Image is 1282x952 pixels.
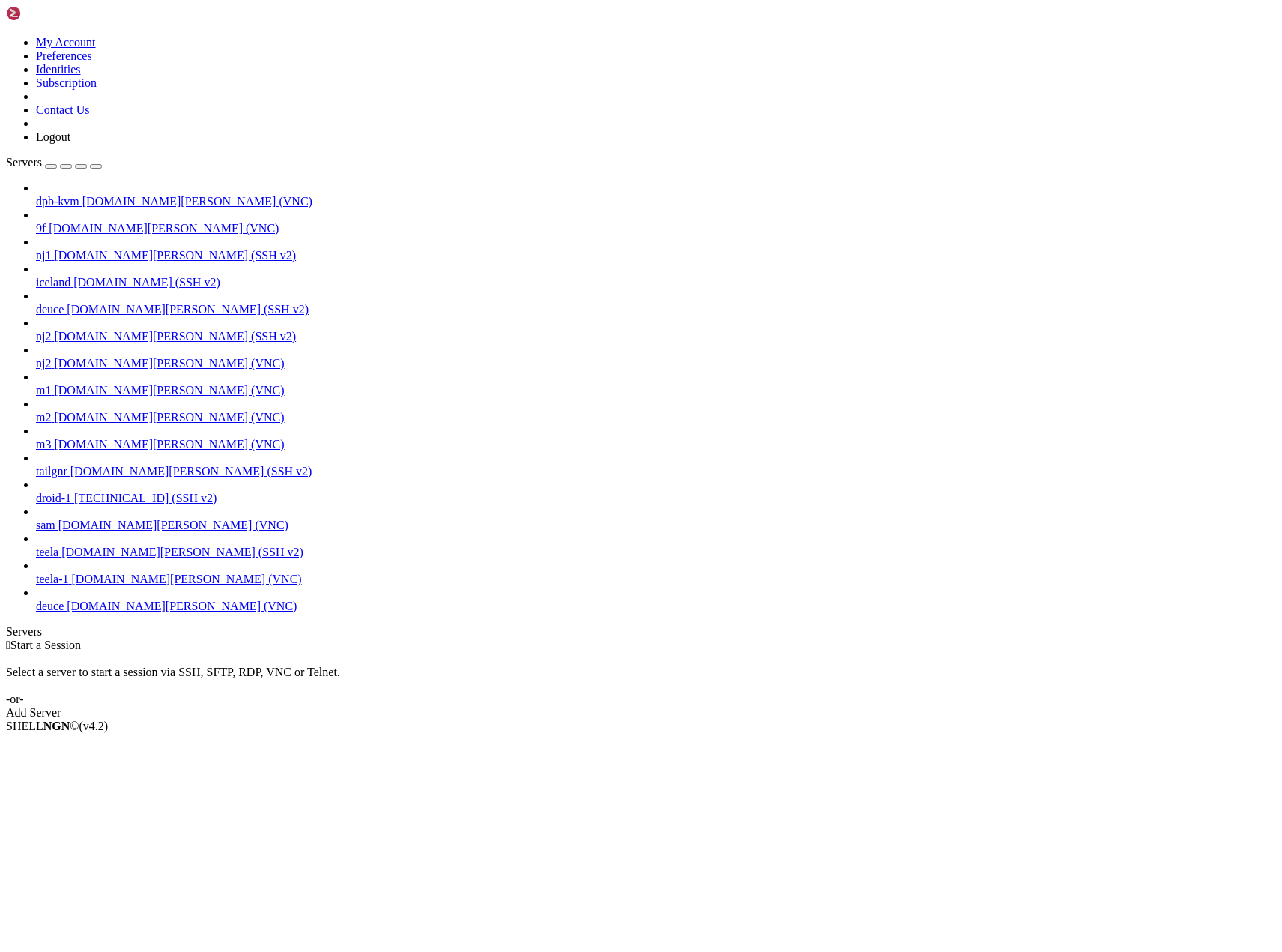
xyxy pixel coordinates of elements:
li: nj2 [DOMAIN_NAME][PERSON_NAME] (VNC) [36,343,1276,370]
b: NGN [43,720,70,732]
span: [DOMAIN_NAME][PERSON_NAME] (VNC) [54,384,284,397]
span: nj2 [36,330,51,343]
span: SHELL © [6,720,108,732]
a: Servers [6,156,102,169]
span: droid-1 [36,492,71,504]
div: Servers [6,625,1276,639]
li: iceland [DOMAIN_NAME] (SSH v2) [36,262,1276,289]
a: tailgnr [DOMAIN_NAME][PERSON_NAME] (SSH v2) [36,465,1276,478]
a: sam [DOMAIN_NAME][PERSON_NAME] (VNC) [36,519,1276,532]
span: iceland [36,276,70,289]
li: 9f [DOMAIN_NAME][PERSON_NAME] (VNC) [36,208,1276,235]
span: teela [36,546,58,558]
span: [DOMAIN_NAME][PERSON_NAME] (VNC) [82,195,312,208]
span: [DOMAIN_NAME][PERSON_NAME] (VNC) [72,573,302,585]
li: droid-1 [TECHNICAL_ID] (SSH v2) [36,478,1276,505]
li: nj2 [DOMAIN_NAME][PERSON_NAME] (SSH v2) [36,316,1276,343]
a: Identities [36,63,81,76]
a: Logout [36,130,70,143]
a: m1 [DOMAIN_NAME][PERSON_NAME] (VNC) [36,384,1276,397]
li: m3 [DOMAIN_NAME][PERSON_NAME] (VNC) [36,424,1276,451]
li: deuce [DOMAIN_NAME][PERSON_NAME] (VNC) [36,586,1276,613]
span: [DOMAIN_NAME][PERSON_NAME] (SSH v2) [54,249,296,262]
li: teela-1 [DOMAIN_NAME][PERSON_NAME] (VNC) [36,559,1276,586]
a: dpb-kvm [DOMAIN_NAME][PERSON_NAME] (VNC) [36,195,1276,208]
li: m2 [DOMAIN_NAME][PERSON_NAME] (VNC) [36,397,1276,424]
span: [DOMAIN_NAME][PERSON_NAME] (SSH v2) [70,465,312,477]
span: 9f [36,222,46,235]
span: teela-1 [36,573,69,585]
a: 9f [DOMAIN_NAME][PERSON_NAME] (VNC) [36,222,1276,235]
a: Subscription [36,76,97,89]
img: Shellngn [6,6,92,21]
span:  [6,639,10,651]
a: iceland [DOMAIN_NAME] (SSH v2) [36,276,1276,289]
a: Preferences [36,49,92,62]
span: [DOMAIN_NAME][PERSON_NAME] (SSH v2) [54,330,296,343]
span: [DOMAIN_NAME][PERSON_NAME] (VNC) [58,519,288,531]
span: sam [36,519,55,531]
a: My Account [36,36,96,49]
a: m3 [DOMAIN_NAME][PERSON_NAME] (VNC) [36,438,1276,451]
span: 4.2.0 [79,720,109,732]
span: [DOMAIN_NAME][PERSON_NAME] (VNC) [54,357,284,370]
a: deuce [DOMAIN_NAME][PERSON_NAME] (SSH v2) [36,303,1276,316]
span: deuce [36,303,64,316]
span: deuce [36,600,64,612]
span: [DOMAIN_NAME][PERSON_NAME] (VNC) [54,438,284,451]
span: Start a Session [10,639,81,651]
span: m1 [36,384,51,397]
a: nj2 [DOMAIN_NAME][PERSON_NAME] (SSH v2) [36,330,1276,343]
li: nj1 [DOMAIN_NAME][PERSON_NAME] (SSH v2) [36,235,1276,262]
span: [DOMAIN_NAME][PERSON_NAME] (VNC) [49,222,279,235]
div: Add Server [6,706,1276,720]
span: [DOMAIN_NAME][PERSON_NAME] (VNC) [67,600,297,612]
span: Servers [6,156,42,169]
span: m3 [36,438,51,451]
span: [DOMAIN_NAME][PERSON_NAME] (VNC) [54,411,284,424]
span: [TECHNICAL_ID] (SSH v2) [74,492,217,504]
span: nj1 [36,249,51,262]
a: teela [DOMAIN_NAME][PERSON_NAME] (SSH v2) [36,546,1276,559]
div: Select a server to start a session via SSH, SFTP, RDP, VNC or Telnet. -or- [6,652,1276,706]
span: tailgnr [36,465,67,477]
li: deuce [DOMAIN_NAME][PERSON_NAME] (SSH v2) [36,289,1276,316]
li: sam [DOMAIN_NAME][PERSON_NAME] (VNC) [36,505,1276,532]
a: m2 [DOMAIN_NAME][PERSON_NAME] (VNC) [36,411,1276,424]
a: Contact Us [36,103,90,116]
span: [DOMAIN_NAME] (SSH v2) [73,276,220,289]
span: m2 [36,411,51,424]
a: nj2 [DOMAIN_NAME][PERSON_NAME] (VNC) [36,357,1276,370]
span: nj2 [36,357,51,370]
span: dpb-kvm [36,195,79,208]
span: [DOMAIN_NAME][PERSON_NAME] (SSH v2) [61,546,303,558]
a: droid-1 [TECHNICAL_ID] (SSH v2) [36,492,1276,505]
a: nj1 [DOMAIN_NAME][PERSON_NAME] (SSH v2) [36,249,1276,262]
span: [DOMAIN_NAME][PERSON_NAME] (SSH v2) [67,303,309,316]
li: dpb-kvm [DOMAIN_NAME][PERSON_NAME] (VNC) [36,181,1276,208]
li: tailgnr [DOMAIN_NAME][PERSON_NAME] (SSH v2) [36,451,1276,478]
a: teela-1 [DOMAIN_NAME][PERSON_NAME] (VNC) [36,573,1276,586]
li: m1 [DOMAIN_NAME][PERSON_NAME] (VNC) [36,370,1276,397]
a: deuce [DOMAIN_NAME][PERSON_NAME] (VNC) [36,600,1276,613]
li: teela [DOMAIN_NAME][PERSON_NAME] (SSH v2) [36,532,1276,559]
